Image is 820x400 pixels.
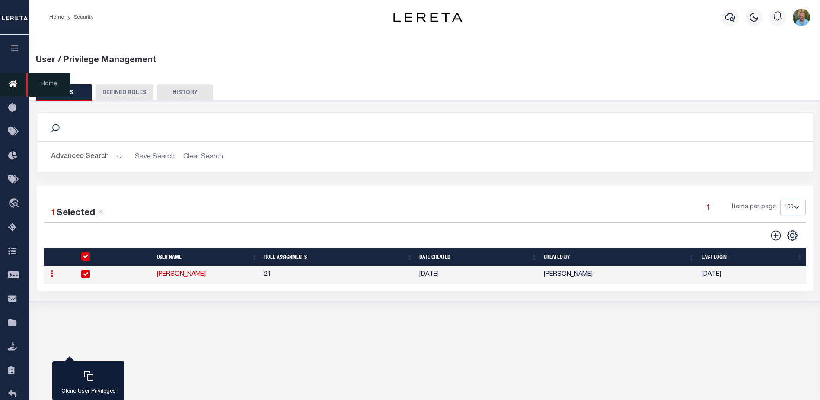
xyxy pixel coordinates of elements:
[26,73,70,97] span: Home
[261,248,416,266] th: Role Assignments: activate to sort column ascending
[732,203,776,212] span: Items per page
[698,248,806,266] th: Last Login: activate to sort column ascending
[61,387,116,396] p: Clone User Privileges
[157,84,213,101] button: HISTORY
[157,271,206,277] a: [PERSON_NAME]
[51,206,105,220] div: Selected
[49,15,64,20] a: Home
[36,54,814,67] div: User / Privilege Management
[76,248,153,266] th: UserID
[51,209,56,218] span: 1
[698,266,806,284] td: [DATE]
[51,148,123,165] button: Advanced Search
[393,13,463,22] img: logo-dark.svg
[64,13,93,21] li: Security
[416,266,540,284] td: [DATE]
[540,248,698,266] th: Created By: activate to sort column ascending
[416,248,540,266] th: Date Created: activate to sort column ascending
[704,203,713,212] a: 1
[8,198,22,210] i: travel_explore
[261,266,416,284] td: 21
[96,84,153,101] button: DEFINED ROLES
[153,248,261,266] th: User Name: activate to sort column ascending
[540,266,698,284] td: [PERSON_NAME]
